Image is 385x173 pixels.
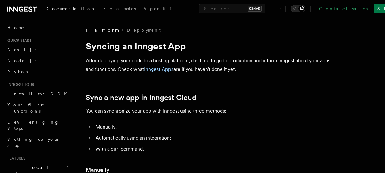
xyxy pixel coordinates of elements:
[127,27,161,33] a: Deployment
[5,117,72,134] a: Leveraging Steps
[94,123,331,131] li: Manually;
[5,44,72,55] a: Next.js
[103,6,136,11] span: Examples
[7,137,60,148] span: Setting up your app
[7,58,36,63] span: Node.js
[86,93,196,102] a: Sync a new app in Inngest Cloud
[5,134,72,151] a: Setting up your app
[291,5,305,12] button: Toggle dark mode
[100,2,140,17] a: Examples
[5,55,72,66] a: Node.js
[7,69,30,74] span: Python
[94,145,331,153] li: With a curl command.
[94,134,331,142] li: Automatically using an integration;
[7,102,44,113] span: Your first Functions
[144,66,173,72] a: Inngest Apps
[140,2,179,17] a: AgentKit
[7,91,71,96] span: Install the SDK
[248,6,262,12] kbd: Ctrl+K
[86,40,331,52] h1: Syncing an Inngest App
[5,22,72,33] a: Home
[143,6,176,11] span: AgentKit
[86,107,331,115] p: You can synchronize your app with Inngest using three methods:
[45,6,96,11] span: Documentation
[5,88,72,99] a: Install the SDK
[7,47,36,52] span: Next.js
[5,38,32,43] span: Quick start
[5,156,25,161] span: Features
[315,4,371,13] a: Contact sales
[7,120,59,131] span: Leveraging Steps
[5,66,72,77] a: Python
[199,4,265,13] button: Search...Ctrl+K
[5,82,34,87] span: Inngest tour
[86,27,118,33] span: Platform
[7,25,25,31] span: Home
[86,56,331,74] p: After deploying your code to a hosting platform, it is time to go to production and inform Innges...
[5,99,72,117] a: Your first Functions
[42,2,100,17] a: Documentation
